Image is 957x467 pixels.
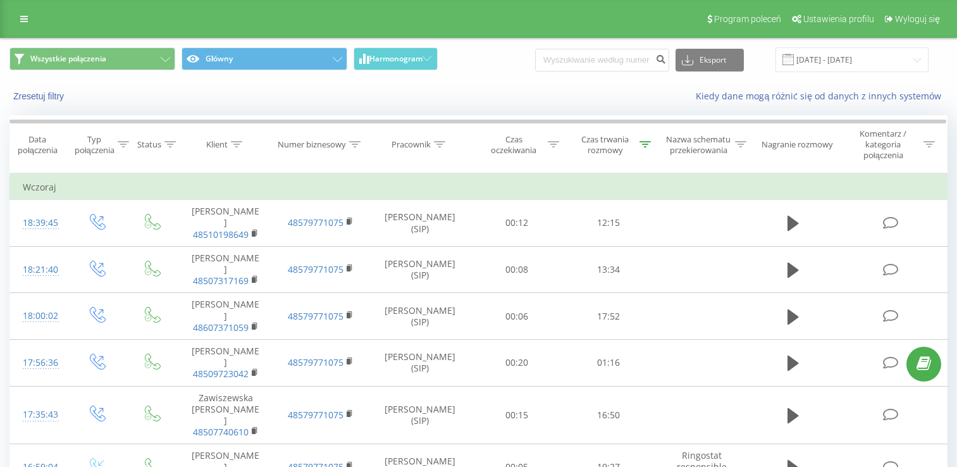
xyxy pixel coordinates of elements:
td: 13:34 [562,246,654,293]
a: 48507740610 [193,426,249,438]
button: Główny [182,47,347,70]
td: [PERSON_NAME] (SIP) [369,293,471,340]
span: Ustawienia profilu [803,14,874,24]
div: 18:39:45 [23,211,56,235]
span: Harmonogram [369,54,423,63]
td: [PERSON_NAME] (SIP) [369,386,471,444]
span: Wyloguj się [895,14,940,24]
div: Czas oczekiwania [483,134,545,156]
td: 12:15 [562,200,654,247]
td: [PERSON_NAME] [178,339,273,386]
button: Harmonogram [354,47,438,70]
div: 17:56:36 [23,351,56,375]
div: Status [137,139,161,150]
a: 48607371059 [193,321,249,333]
td: [PERSON_NAME] [178,200,273,247]
td: [PERSON_NAME] [178,293,273,340]
td: 00:15 [471,386,563,444]
div: Numer biznesowy [278,139,346,150]
td: 00:12 [471,200,563,247]
div: Nagranie rozmowy [762,139,833,150]
a: 48510198649 [193,228,249,240]
a: 48579771075 [288,263,343,275]
span: Wszystkie połączenia [30,54,106,64]
input: Wyszukiwanie według numeru [535,49,669,72]
td: [PERSON_NAME] (SIP) [369,339,471,386]
a: Kiedy dane mogą różnić się od danych z innych systemów [696,90,948,102]
div: Typ połączenia [75,134,114,156]
div: 18:00:02 [23,304,56,328]
td: 01:16 [562,339,654,386]
button: Wszystkie połączenia [9,47,175,70]
td: 00:20 [471,339,563,386]
div: Klient [206,139,228,150]
button: Zresetuj filtry [9,90,70,102]
a: 48507317169 [193,275,249,287]
a: 48579771075 [288,409,343,421]
button: Eksport [676,49,744,72]
a: 48509723042 [193,368,249,380]
td: Wczoraj [10,175,948,200]
a: 48579771075 [288,310,343,322]
td: 00:08 [471,246,563,293]
div: Czas trwania rozmowy [574,134,636,156]
div: Pracownik [392,139,431,150]
a: 48579771075 [288,356,343,368]
td: Zawiszewska [PERSON_NAME] [178,386,273,444]
td: 16:50 [562,386,654,444]
td: 00:06 [471,293,563,340]
td: [PERSON_NAME] [178,246,273,293]
td: [PERSON_NAME] (SIP) [369,200,471,247]
div: 18:21:40 [23,258,56,282]
span: Program poleceń [714,14,781,24]
div: 17:35:43 [23,402,56,427]
td: 17:52 [562,293,654,340]
a: 48579771075 [288,216,343,228]
div: Data połączenia [10,134,65,156]
div: Komentarz / kategoria połączenia [846,128,920,161]
td: [PERSON_NAME] (SIP) [369,246,471,293]
div: Nazwa schematu przekierowania [665,134,732,156]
